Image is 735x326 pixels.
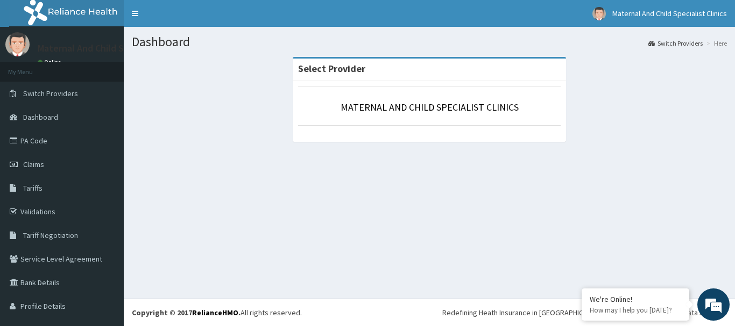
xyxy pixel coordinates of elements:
span: Tariff Negotiation [23,230,78,240]
span: Tariffs [23,183,43,193]
span: Maternal And Child Specialist Clinics [612,9,727,18]
h1: Dashboard [132,35,727,49]
div: Redefining Heath Insurance in [GEOGRAPHIC_DATA] using Telemedicine and Data Science! [442,307,727,318]
span: Switch Providers [23,89,78,98]
div: We're Online! [590,294,681,304]
p: Maternal And Child Specialist Clinics [38,44,189,53]
p: How may I help you today? [590,306,681,315]
a: RelianceHMO [192,308,238,317]
a: Switch Providers [648,39,703,48]
strong: Copyright © 2017 . [132,308,241,317]
strong: Select Provider [298,62,365,75]
li: Here [704,39,727,48]
a: Online [38,59,63,66]
img: User Image [5,32,30,56]
img: User Image [592,7,606,20]
span: Claims [23,160,44,169]
a: MATERNAL AND CHILD SPECIALIST CLINICS [341,101,519,113]
span: Dashboard [23,112,58,122]
footer: All rights reserved. [124,299,735,326]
